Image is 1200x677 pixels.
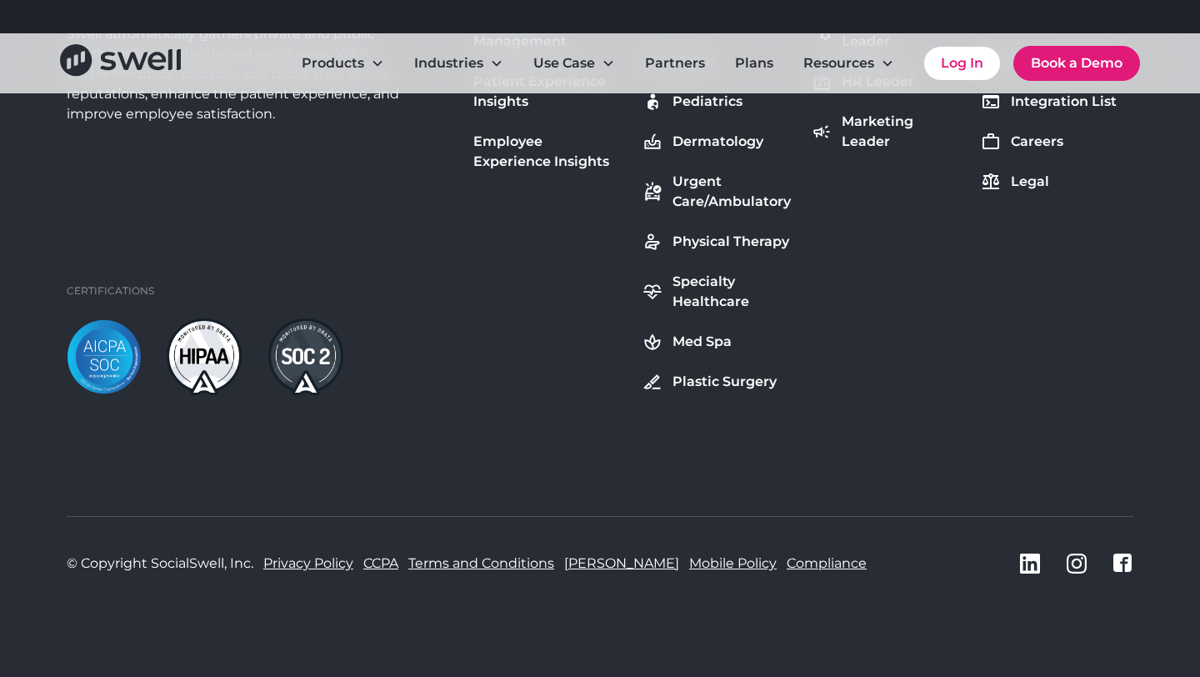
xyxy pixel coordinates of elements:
[268,318,343,395] img: soc2-dark.png
[288,47,397,80] div: Products
[401,47,517,80] div: Industries
[787,554,867,574] a: Compliance
[790,47,907,80] div: Resources
[924,47,1000,80] a: Log In
[67,283,154,298] div: Certifications
[639,328,795,355] a: Med Spa
[672,372,777,392] div: Plastic Surgery
[1013,46,1140,81] a: Book a Demo
[672,92,742,112] div: Pediatrics
[1011,92,1117,112] div: Integration List
[533,53,595,73] div: Use Case
[977,88,1130,115] a: Integration List
[639,268,795,315] a: Specialty Healthcare
[632,47,718,80] a: Partners
[842,112,961,152] div: Marketing Leader
[977,168,1130,195] a: Legal
[363,554,398,574] a: CCPA
[672,332,732,352] div: Med Spa
[60,44,181,82] a: home
[689,554,777,574] a: Mobile Policy
[470,128,626,175] a: Employee Experience Insights
[808,108,964,155] a: Marketing Leader
[907,497,1200,677] iframe: Chat Widget
[564,554,679,574] a: [PERSON_NAME]
[639,168,795,215] a: Urgent Care/Ambulatory
[803,53,874,73] div: Resources
[672,172,792,212] div: Urgent Care/Ambulatory
[263,554,353,574] a: Privacy Policy
[672,272,792,312] div: Specialty Healthcare
[167,318,242,395] img: hipaa-light.png
[520,47,628,80] div: Use Case
[672,232,789,252] div: Physical Therapy
[473,132,622,172] div: Employee Experience Insights
[302,53,364,73] div: Products
[408,554,554,574] a: Terms and Conditions
[67,554,253,574] div: © Copyright SocialSwell, Inc.
[414,53,483,73] div: Industries
[722,47,787,80] a: Plans
[639,228,795,255] a: Physical Therapy
[1011,132,1063,152] div: Careers
[977,128,1130,155] a: Careers
[639,128,795,155] a: Dermatology
[1011,172,1049,192] div: Legal
[672,132,763,152] div: Dermatology
[639,88,795,115] a: Pediatrics
[639,369,795,395] a: Plastic Surgery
